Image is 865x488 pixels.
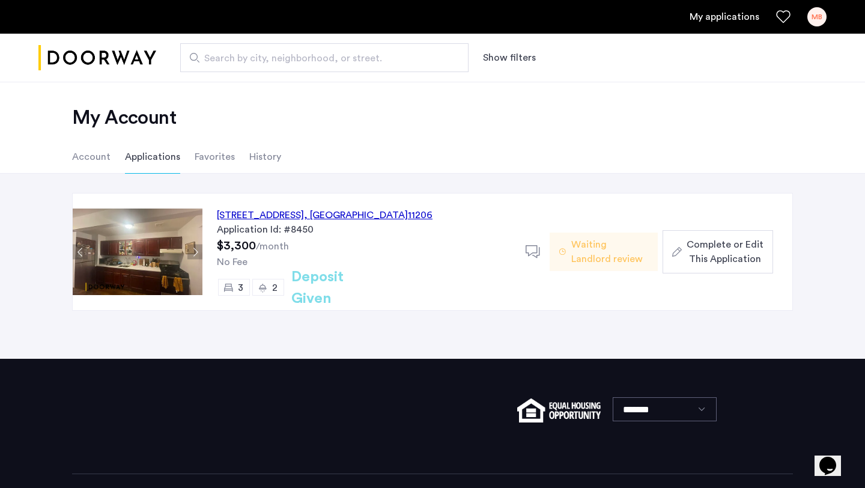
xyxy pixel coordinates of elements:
span: Search by city, neighborhood, or street. [204,51,435,66]
button: Previous apartment [73,245,88,260]
button: button [663,230,773,273]
span: , [GEOGRAPHIC_DATA] [304,210,408,220]
li: History [249,140,281,174]
a: Favorites [776,10,791,24]
a: Cazamio logo [38,35,156,81]
li: Account [72,140,111,174]
span: 2 [272,283,278,293]
span: No Fee [217,257,247,267]
span: $3,300 [217,240,256,252]
span: 3 [238,283,243,293]
iframe: chat widget [815,440,853,476]
button: Show or hide filters [483,50,536,65]
span: Waiting Landlord review [571,237,648,266]
span: Complete or Edit This Application [687,237,763,266]
h2: My Account [72,106,793,130]
div: MB [807,7,827,26]
h2: Deposit Given [291,266,387,310]
img: equal-housing.png [517,398,601,422]
input: Apartment Search [180,43,469,72]
div: [STREET_ADDRESS] 11206 [217,208,432,222]
li: Favorites [195,140,235,174]
button: Next apartment [187,245,202,260]
img: Apartment photo [73,209,202,295]
li: Applications [125,140,180,174]
div: Application Id: #8450 [217,222,511,237]
img: logo [38,35,156,81]
a: My application [690,10,759,24]
select: Language select [613,397,717,421]
sub: /month [256,242,289,251]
